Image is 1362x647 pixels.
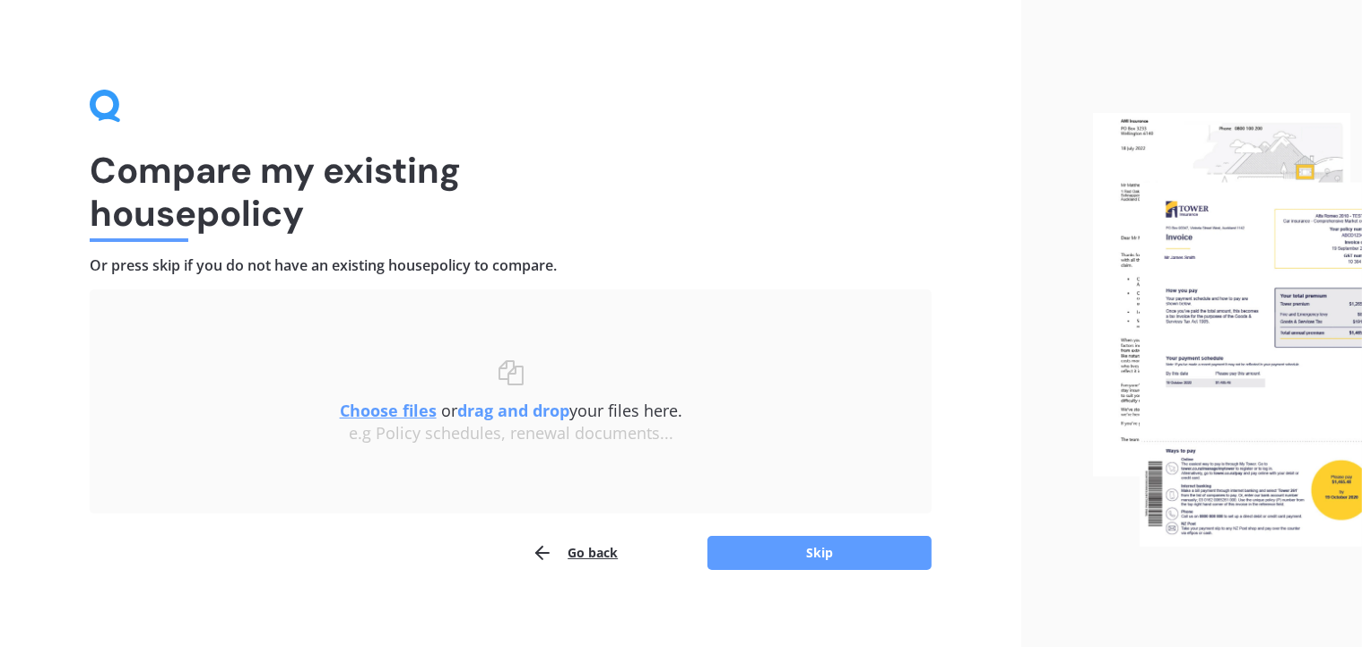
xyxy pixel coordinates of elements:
[340,400,437,421] u: Choose files
[340,400,682,421] span: or your files here.
[126,424,896,444] div: e.g Policy schedules, renewal documents...
[457,400,569,421] b: drag and drop
[532,535,618,571] button: Go back
[90,149,932,235] h1: Compare my existing house policy
[90,256,932,275] h4: Or press skip if you do not have an existing house policy to compare.
[1093,113,1362,547] img: files.webp
[707,536,932,570] button: Skip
